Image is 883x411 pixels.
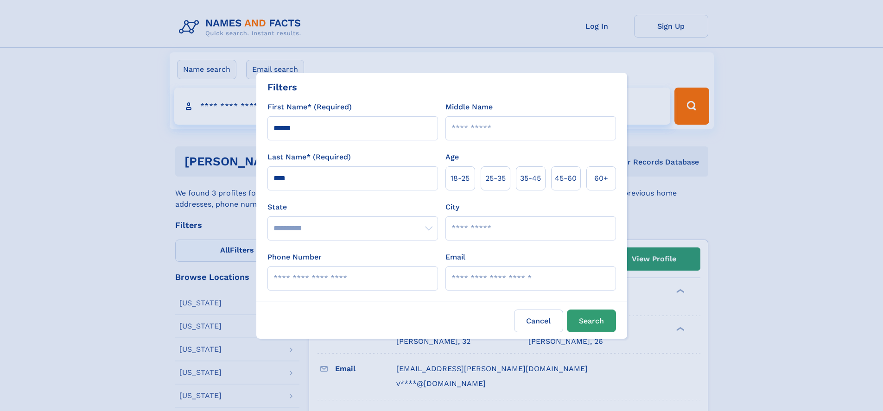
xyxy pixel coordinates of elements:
span: 60+ [594,173,608,184]
label: Age [445,152,459,163]
label: Last Name* (Required) [267,152,351,163]
label: City [445,202,459,213]
div: Filters [267,80,297,94]
span: 25‑35 [485,173,506,184]
label: Email [445,252,465,263]
label: State [267,202,438,213]
button: Search [567,310,616,332]
span: 45‑60 [555,173,577,184]
label: Middle Name [445,101,493,113]
span: 35‑45 [520,173,541,184]
label: Phone Number [267,252,322,263]
label: Cancel [514,310,563,332]
label: First Name* (Required) [267,101,352,113]
span: 18‑25 [451,173,470,184]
